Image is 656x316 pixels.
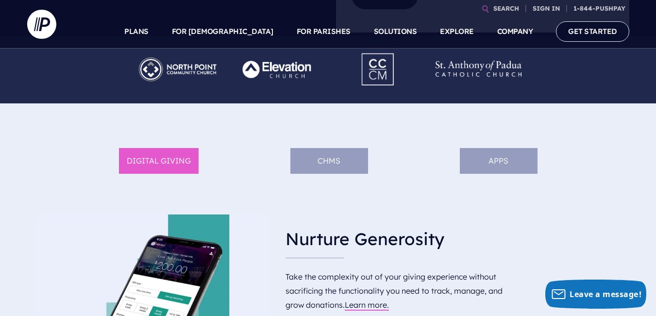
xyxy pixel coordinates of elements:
p: Take the complexity out of your giving experience without sacrificing the functionality you need ... [286,266,521,316]
picture: Pushpay_Logo__StAnthony [428,51,529,61]
a: GET STARTED [556,21,629,41]
a: PLANS [124,15,149,49]
a: SOLUTIONS [374,15,417,49]
a: Learn more. [345,300,389,310]
li: ChMS [290,148,368,174]
picture: Pushpay_Logo__NorthPoint [127,51,228,61]
li: APPS [460,148,538,174]
button: Leave a message! [545,280,646,309]
li: DIGITAL GIVING [119,148,199,174]
a: FOR [DEMOGRAPHIC_DATA] [172,15,273,49]
a: EXPLORE [440,15,474,49]
picture: Pushpay_Logo__Elevation [228,51,328,61]
a: FOR PARISHES [297,15,351,49]
span: Leave a message! [570,289,641,299]
a: COMPANY [497,15,533,49]
h3: Nurture Generosity [286,220,521,258]
picture: Pushpay_Logo__CCM [343,47,413,57]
